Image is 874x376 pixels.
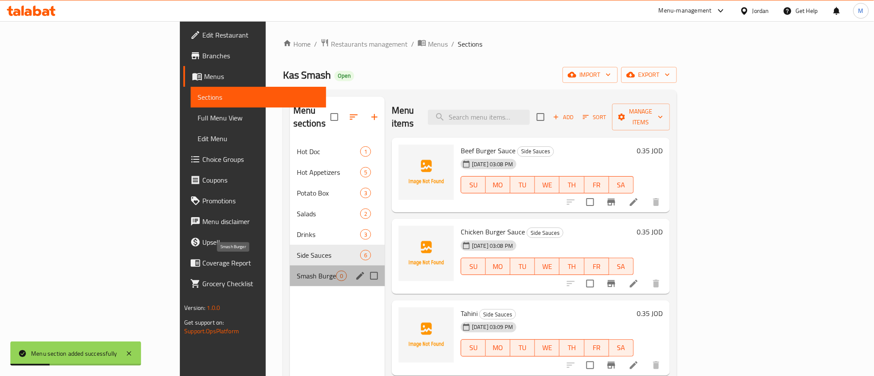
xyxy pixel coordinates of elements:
[202,51,319,61] span: Branches
[334,71,354,81] div: Open
[360,250,371,260] div: items
[183,211,326,232] a: Menu disclaimer
[535,176,560,193] button: WE
[486,176,510,193] button: MO
[198,133,319,144] span: Edit Menu
[297,146,360,157] span: Hot Doc
[297,229,360,240] span: Drinks
[361,168,371,177] span: 5
[183,232,326,253] a: Upsell
[621,67,677,83] button: export
[531,108,550,126] span: Select section
[583,112,607,122] span: Sort
[563,341,581,354] span: TH
[364,107,385,127] button: Add section
[361,231,371,239] span: 3
[290,183,385,203] div: Potato Box3
[585,258,609,275] button: FR
[550,111,577,124] button: Add
[360,229,371,240] div: items
[577,111,612,124] span: Sort items
[360,209,371,219] div: items
[486,258,510,275] button: MO
[527,228,563,238] span: Side Sauces
[629,278,639,289] a: Edit menu item
[527,227,563,238] div: Side Sauces
[612,104,670,130] button: Manage items
[343,107,364,127] span: Sort sections
[297,209,360,219] span: Salads
[585,339,609,357] button: FR
[411,39,414,49] li: /
[613,260,630,273] span: SA
[514,260,531,273] span: TU
[354,269,367,282] button: edit
[659,6,712,16] div: Menu-management
[399,145,454,200] img: Beef Burger Sauce
[752,6,769,16] div: Jordan
[581,356,599,374] span: Select to update
[361,251,371,259] span: 6
[418,38,448,50] a: Menus
[581,111,609,124] button: Sort
[202,175,319,185] span: Coupons
[184,325,239,337] a: Support.OpsPlatform
[461,307,478,320] span: Tahini
[202,154,319,164] span: Choice Groups
[183,170,326,190] a: Coupons
[336,272,346,280] span: 0
[290,138,385,290] nav: Menu sections
[290,162,385,183] div: Hot Appetizers5
[637,145,663,157] h6: 0.35 JOD
[428,39,448,49] span: Menus
[202,237,319,247] span: Upsell
[629,360,639,370] a: Edit menu item
[191,107,326,128] a: Full Menu View
[538,341,556,354] span: WE
[297,250,360,260] span: Side Sauces
[184,302,205,313] span: Version:
[283,65,331,85] span: Kas Smash
[465,260,482,273] span: SU
[538,260,556,273] span: WE
[510,176,535,193] button: TU
[321,38,408,50] a: Restaurants management
[609,176,634,193] button: SA
[535,258,560,275] button: WE
[468,323,516,331] span: [DATE] 03:09 PM
[325,108,343,126] span: Select all sections
[613,179,630,191] span: SA
[202,196,319,206] span: Promotions
[202,278,319,289] span: Grocery Checklist
[297,167,360,177] div: Hot Appetizers
[489,179,507,191] span: MO
[204,71,319,82] span: Menus
[601,192,622,212] button: Branch-specific-item
[290,141,385,162] div: Hot Doc1
[336,271,347,281] div: items
[569,70,611,80] span: import
[560,176,584,193] button: TH
[563,260,581,273] span: TH
[518,146,553,156] span: Side Sauces
[510,258,535,275] button: TU
[361,148,371,156] span: 1
[290,245,385,265] div: Side Sauces6
[360,146,371,157] div: items
[581,193,599,211] span: Select to update
[183,190,326,211] a: Promotions
[31,349,117,358] div: Menu section added successfully
[514,179,531,191] span: TU
[489,260,507,273] span: MO
[479,309,516,319] div: Side Sauces
[361,210,371,218] span: 2
[588,179,606,191] span: FR
[202,216,319,227] span: Menu disclaimer
[517,146,554,157] div: Side Sauces
[360,188,371,198] div: items
[461,225,525,238] span: Chicken Burger Sauce
[297,188,360,198] div: Potato Box
[399,226,454,281] img: Chicken Burger Sauce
